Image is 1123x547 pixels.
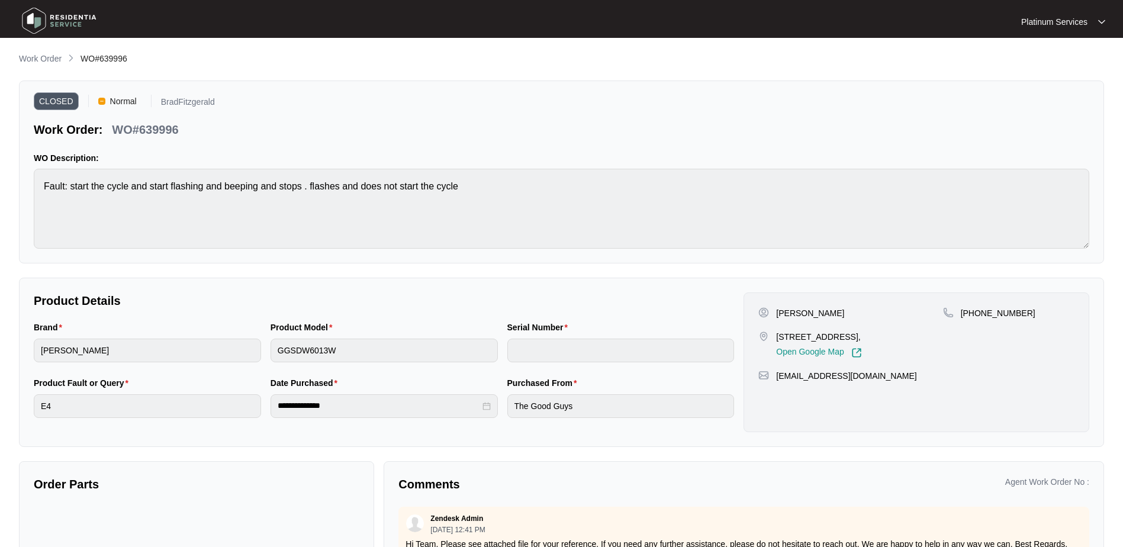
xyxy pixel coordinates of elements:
label: Purchased From [507,377,582,389]
p: Platinum Services [1021,16,1087,28]
input: Product Model [271,339,498,362]
label: Product Fault or Query [34,377,133,389]
input: Product Fault or Query [34,394,261,418]
textarea: Fault: start the cycle and start flashing and beeping and stops . flashes and does not start the ... [34,169,1089,249]
p: Order Parts [34,476,359,493]
p: [STREET_ADDRESS], [776,331,861,343]
p: Comments [398,476,735,493]
input: Purchased From [507,394,735,418]
img: residentia service logo [18,3,101,38]
input: Date Purchased [278,400,480,412]
label: Date Purchased [271,377,342,389]
input: Serial Number [507,339,735,362]
p: Work Order: [34,121,102,138]
input: Brand [34,339,261,362]
img: chevron-right [66,53,76,63]
img: user.svg [406,514,424,532]
p: [DATE] 12:41 PM [430,526,485,533]
p: [EMAIL_ADDRESS][DOMAIN_NAME] [776,370,916,382]
img: map-pin [758,370,769,381]
img: user-pin [758,307,769,318]
p: Product Details [34,292,734,309]
span: WO#639996 [81,54,127,63]
img: dropdown arrow [1098,19,1105,25]
span: CLOSED [34,92,79,110]
a: Work Order [17,53,64,66]
label: Product Model [271,321,337,333]
p: WO Description: [34,152,1089,164]
p: Work Order [19,53,62,65]
span: Normal [105,92,141,110]
p: [PERSON_NAME] [776,307,844,319]
p: [PHONE_NUMBER] [961,307,1035,319]
label: Serial Number [507,321,572,333]
img: map-pin [943,307,954,318]
p: WO#639996 [112,121,178,138]
label: Brand [34,321,67,333]
p: Agent Work Order No : [1005,476,1089,488]
img: Vercel Logo [98,98,105,105]
p: BradFitzgerald [161,98,215,110]
img: Link-External [851,347,862,358]
img: map-pin [758,331,769,342]
a: Open Google Map [776,347,861,358]
p: Zendesk Admin [430,514,483,523]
